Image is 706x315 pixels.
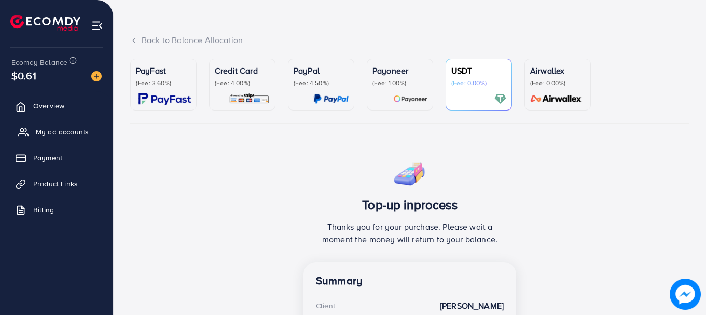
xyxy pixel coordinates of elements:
[316,300,335,311] div: Client
[8,95,105,116] a: Overview
[527,93,585,105] img: card
[530,64,585,77] p: Airwallex
[294,79,349,87] p: (Fee: 4.50%)
[313,93,349,105] img: card
[136,64,191,77] p: PayFast
[451,79,506,87] p: (Fee: 0.00%)
[530,79,585,87] p: (Fee: 0.00%)
[11,57,67,67] span: Ecomdy Balance
[229,93,270,105] img: card
[130,34,689,46] div: Back to Balance Allocation
[316,275,504,287] h4: Summary
[10,15,80,31] img: logo
[215,79,270,87] p: (Fee: 4.00%)
[136,79,191,87] p: (Fee: 3.60%)
[316,197,504,212] h3: Top-up inprocess
[393,155,427,189] img: success
[215,64,270,77] p: Credit Card
[294,64,349,77] p: PayPal
[670,279,701,310] img: image
[8,147,105,168] a: Payment
[11,68,36,83] span: $0.61
[36,127,89,137] span: My ad accounts
[33,101,64,111] span: Overview
[33,204,54,215] span: Billing
[91,20,103,32] img: menu
[8,199,105,220] a: Billing
[33,153,62,163] span: Payment
[316,221,504,245] p: Thanks you for your purchase. Please wait a moment the money will return to your balance.
[440,300,504,312] strong: [PERSON_NAME]
[372,64,427,77] p: Payoneer
[91,71,102,81] img: image
[138,93,191,105] img: card
[393,93,427,105] img: card
[8,173,105,194] a: Product Links
[33,179,78,189] span: Product Links
[494,93,506,105] img: card
[451,64,506,77] p: USDT
[372,79,427,87] p: (Fee: 1.00%)
[8,121,105,142] a: My ad accounts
